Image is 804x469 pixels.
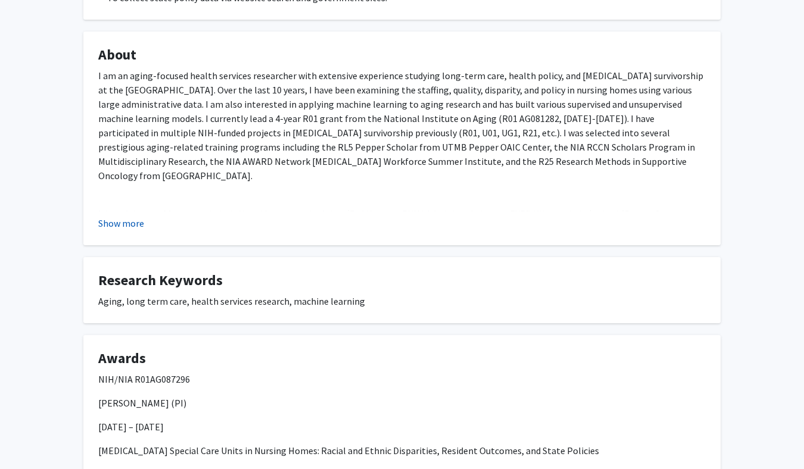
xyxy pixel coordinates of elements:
h4: Research Keywords [98,272,706,289]
p: L ipsu dolorsita 98+ cons-adipisci elitsedd ei tempori utlabor (Etd Magnaa, ENIM Adminimv Quisnos... [98,207,706,321]
button: Show more [98,216,144,230]
p: [MEDICAL_DATA] Special Care Units in Nursing Homes: Racial and Ethnic Disparities, Resident Outco... [98,443,706,458]
p: I am an aging-focused health services researcher with extensive experience studying long-term car... [98,68,706,183]
div: Aging, long term care, health services research, machine learning [98,294,706,308]
iframe: Chat [9,415,51,460]
p: [PERSON_NAME] (PI) [98,396,706,410]
p: NIH/NIA R01AG087296 [98,372,706,386]
h4: About [98,46,706,64]
p: [DATE] – [DATE] [98,420,706,434]
h4: Awards [98,350,706,367]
